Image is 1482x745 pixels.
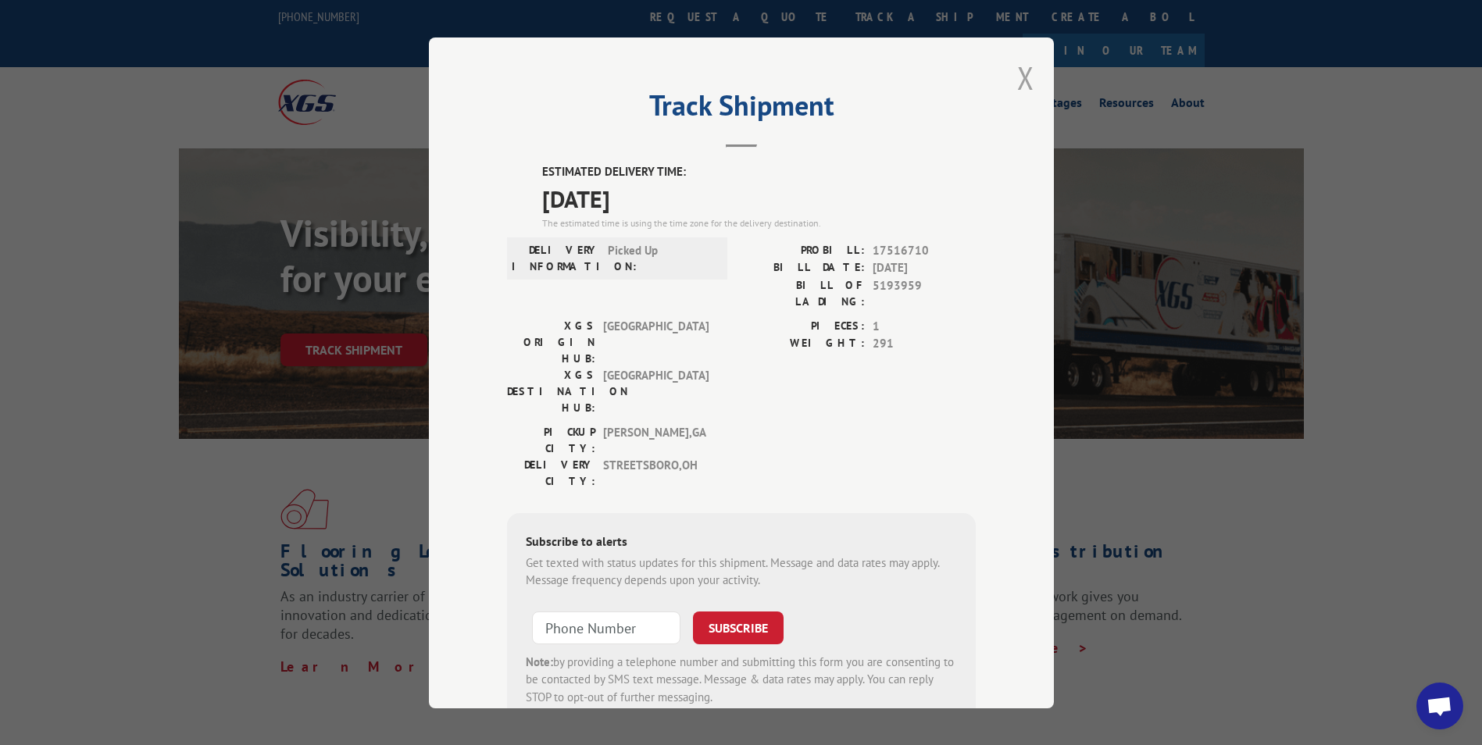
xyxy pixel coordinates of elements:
[532,611,680,643] input: Phone Number
[507,423,595,456] label: PICKUP CITY:
[741,317,865,335] label: PIECES:
[603,423,709,456] span: [PERSON_NAME] , GA
[873,335,976,353] span: 291
[526,653,957,706] div: by providing a telephone number and submitting this form you are consenting to be contacted by SM...
[741,259,865,277] label: BILL DATE:
[693,611,784,643] button: SUBSCRIBE
[507,94,976,124] h2: Track Shipment
[526,554,957,589] div: Get texted with status updates for this shipment. Message and data rates may apply. Message frequ...
[507,317,595,366] label: XGS ORIGIN HUB:
[542,216,976,230] div: The estimated time is using the time zone for the delivery destination.
[603,317,709,366] span: [GEOGRAPHIC_DATA]
[741,276,865,309] label: BILL OF LADING:
[542,163,976,181] label: ESTIMATED DELIVERY TIME:
[512,241,600,274] label: DELIVERY INFORMATION:
[526,654,553,668] strong: Note:
[542,180,976,216] span: [DATE]
[603,456,709,489] span: STREETSBORO , OH
[741,241,865,259] label: PROBILL:
[608,241,713,274] span: Picked Up
[873,276,976,309] span: 5193959
[1017,57,1034,98] button: Close modal
[873,259,976,277] span: [DATE]
[873,317,976,335] span: 1
[873,241,976,259] span: 17516710
[526,531,957,554] div: Subscribe to alerts
[507,366,595,415] label: XGS DESTINATION HUB:
[741,335,865,353] label: WEIGHT:
[507,456,595,489] label: DELIVERY CITY:
[1416,683,1463,729] a: Open chat
[603,366,709,415] span: [GEOGRAPHIC_DATA]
